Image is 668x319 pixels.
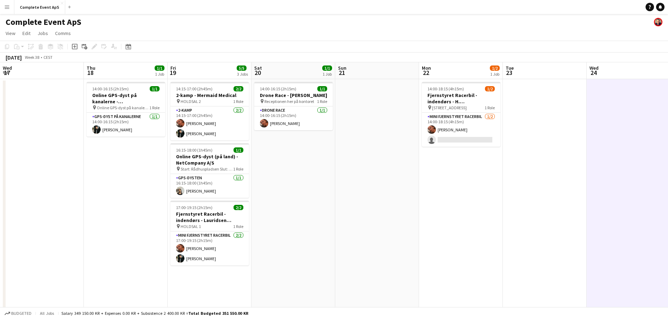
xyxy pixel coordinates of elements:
div: CEST [43,55,53,60]
span: 14:00-18:15 (4h15m) [427,86,464,91]
span: 20 [253,69,262,77]
h3: 2-kamp - Mermaid Medical [170,92,249,98]
app-job-card: 14:00-16:15 (2h15m)1/1Drone Race - [PERSON_NAME] Receptionen her på kontoret1 RoleDrone Race1/114... [254,82,333,130]
div: Salary 349 150.00 KR + Expenses 0.00 KR + Subsistence 2 400.00 KR = [61,311,248,316]
span: 14:00-16:15 (2h15m) [260,86,296,91]
app-card-role: Drone Race1/114:00-16:15 (2h15m)[PERSON_NAME] [254,106,333,130]
a: Jobs [35,29,51,38]
span: 2/2 [234,205,243,210]
span: Online GPS-dyst på kanalerne [97,105,149,110]
span: 1/2 [485,86,495,91]
span: 1/1 [317,86,327,91]
span: 22 [421,69,431,77]
a: Edit [20,29,33,38]
span: 1/2 [490,65,500,71]
div: 1 Job [323,71,332,77]
app-card-role: GPS-dyst på kanalerne1/114:00-16:15 (2h15m)[PERSON_NAME] [87,113,165,137]
span: Jobs [38,30,48,36]
span: 1/1 [322,65,332,71]
span: 24 [588,69,599,77]
span: 18 [86,69,95,77]
span: 19 [169,69,176,77]
span: Receptionen her på kontoret [264,99,314,104]
span: [STREET_ADDRESS] [432,105,467,110]
span: Wed [589,65,599,71]
h1: Complete Event ApS [6,17,81,27]
span: 1/1 [234,147,243,153]
h3: Fjernstyret Racerbil - indendørs - Lauridsen Handel & Import [170,211,249,223]
span: 14:15-17:00 (2h45m) [176,86,212,91]
span: 1 Role [149,105,160,110]
span: Wed [3,65,12,71]
span: Week 38 [23,55,41,60]
app-job-card: 14:15-17:00 (2h45m)2/22-kamp - Mermaid Medical HOLDSAL 21 Role2-kamp2/214:15-17:00 (2h45m)[PERSON... [170,82,249,140]
span: 14:00-16:15 (2h15m) [92,86,129,91]
app-job-card: 16:15-18:00 (1h45m)1/1Online GPS-dyst (på land) - NetCompany A/S Start: Rådhuspladsen Slut: Rådhu... [170,143,249,198]
span: Total Budgeted 351 550.00 KR [188,311,248,316]
span: Thu [87,65,95,71]
app-card-role: 2-kamp2/214:15-17:00 (2h45m)[PERSON_NAME][PERSON_NAME] [170,106,249,140]
span: Budgeted [11,311,32,316]
app-job-card: 17:00-19:15 (2h15m)2/2Fjernstyret Racerbil - indendørs - Lauridsen Handel & Import HOLDSAL 11 Rol... [170,201,249,265]
span: Mon [422,65,431,71]
span: All jobs [39,311,55,316]
span: 17:00-19:15 (2h15m) [176,205,212,210]
h3: Online GPS-dyst på kanalerne - [GEOGRAPHIC_DATA] [87,92,165,105]
span: 1 Role [233,99,243,104]
div: 1 Job [490,71,499,77]
span: 5/5 [237,65,247,71]
span: 16:15-18:00 (1h45m) [176,147,212,153]
app-card-role: Mini Fjernstyret Racerbil1/214:00-18:15 (4h15m)[PERSON_NAME] [422,113,500,147]
h3: Online GPS-dyst (på land) - NetCompany A/S [170,153,249,166]
span: Sun [338,65,346,71]
span: View [6,30,15,36]
span: 1/1 [150,86,160,91]
h3: Fjernstyret Racerbil - indendørs - H. [GEOGRAPHIC_DATA] A/S [422,92,500,105]
app-job-card: 14:00-18:15 (4h15m)1/2Fjernstyret Racerbil - indendørs - H. [GEOGRAPHIC_DATA] A/S [STREET_ADDRESS... [422,82,500,147]
a: Comms [52,29,74,38]
span: Fri [170,65,176,71]
button: Complete Event ApS [14,0,65,14]
span: Sat [254,65,262,71]
span: 2/2 [234,86,243,91]
span: 1 Role [317,99,327,104]
span: 1 Role [233,224,243,229]
span: HOLDSAL 2 [181,99,201,104]
app-card-role: GPS-dysten1/116:15-18:00 (1h45m)[PERSON_NAME] [170,174,249,198]
app-user-avatar: Christian Brøckner [654,18,662,26]
span: 1 Role [233,166,243,172]
div: 1 Job [155,71,164,77]
app-job-card: 14:00-16:15 (2h15m)1/1Online GPS-dyst på kanalerne - [GEOGRAPHIC_DATA] Online GPS-dyst på kanaler... [87,82,165,137]
span: 1 Role [485,105,495,110]
span: 17 [2,69,12,77]
div: [DATE] [6,54,22,61]
span: 23 [505,69,514,77]
a: View [3,29,18,38]
button: Budgeted [4,310,33,317]
h3: Drone Race - [PERSON_NAME] [254,92,333,98]
span: Comms [55,30,71,36]
span: HOLDSAL 1 [181,224,201,229]
span: Start: Rådhuspladsen Slut: Rådhuspladsen [181,166,233,172]
span: Edit [22,30,31,36]
span: Tue [506,65,514,71]
app-card-role: Mini Fjernstyret Racerbil2/217:00-19:15 (2h15m)[PERSON_NAME][PERSON_NAME] [170,231,249,265]
div: 3 Jobs [237,71,248,77]
span: 21 [337,69,346,77]
span: 1/1 [155,65,164,71]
